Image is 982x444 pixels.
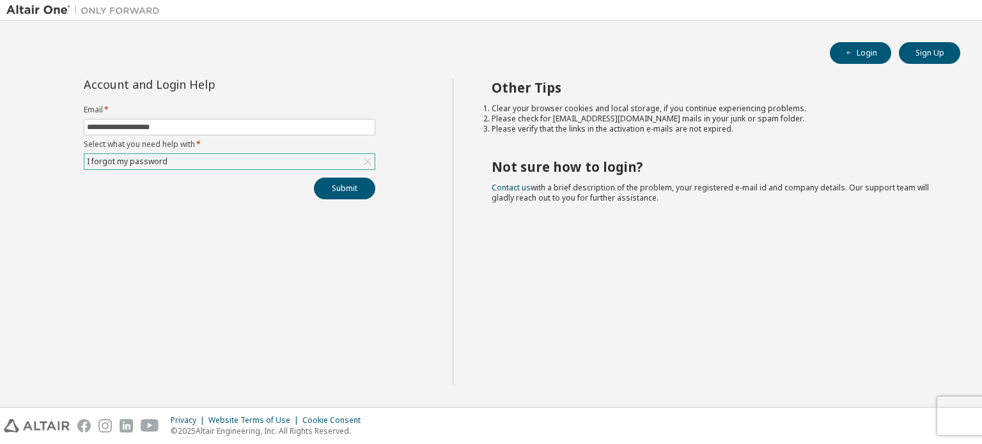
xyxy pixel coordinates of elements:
[492,124,938,134] li: Please verify that the links in the activation e-mails are not expired.
[492,103,938,114] li: Clear your browser cookies and local storage, if you continue experiencing problems.
[141,419,159,433] img: youtube.svg
[314,178,375,199] button: Submit
[492,182,531,193] a: Contact us
[4,419,70,433] img: altair_logo.svg
[120,419,133,433] img: linkedin.svg
[208,415,302,425] div: Website Terms of Use
[492,182,929,203] span: with a brief description of the problem, your registered e-mail id and company details. Our suppo...
[492,114,938,124] li: Please check for [EMAIL_ADDRESS][DOMAIN_NAME] mails in your junk or spam folder.
[84,79,317,89] div: Account and Login Help
[84,154,375,169] div: I forgot my password
[830,42,891,64] button: Login
[77,419,91,433] img: facebook.svg
[492,158,938,175] h2: Not sure how to login?
[84,139,375,149] label: Select what you need help with
[171,425,368,436] p: © 2025 Altair Engineering, Inc. All Rights Reserved.
[492,79,938,96] h2: Other Tips
[84,105,375,115] label: Email
[98,419,112,433] img: instagram.svg
[171,415,208,425] div: Privacy
[85,155,169,169] div: I forgot my password
[899,42,960,64] button: Sign Up
[6,4,166,17] img: Altair One
[302,415,368,425] div: Cookie Consent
